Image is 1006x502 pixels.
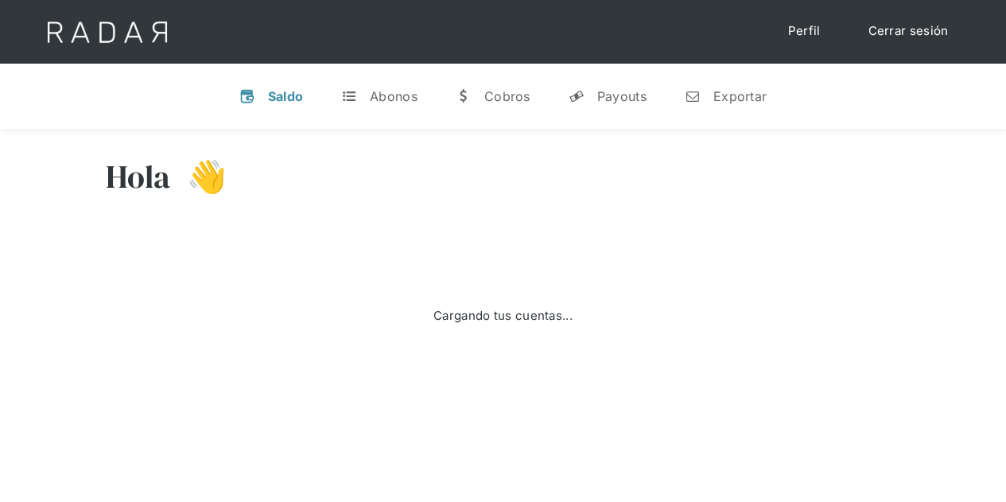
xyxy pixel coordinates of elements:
div: w [456,88,472,104]
a: Cerrar sesión [853,16,965,47]
h3: Hola [106,157,171,197]
div: v [239,88,255,104]
div: Cargando tus cuentas... [433,307,573,325]
div: Payouts [597,88,647,104]
div: t [341,88,357,104]
div: Exportar [713,88,767,104]
div: Abonos [370,88,418,104]
h3: 👋 [171,157,227,197]
div: Saldo [268,88,304,104]
a: Perfil [772,16,837,47]
div: n [685,88,701,104]
div: y [569,88,585,104]
div: Cobros [484,88,530,104]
